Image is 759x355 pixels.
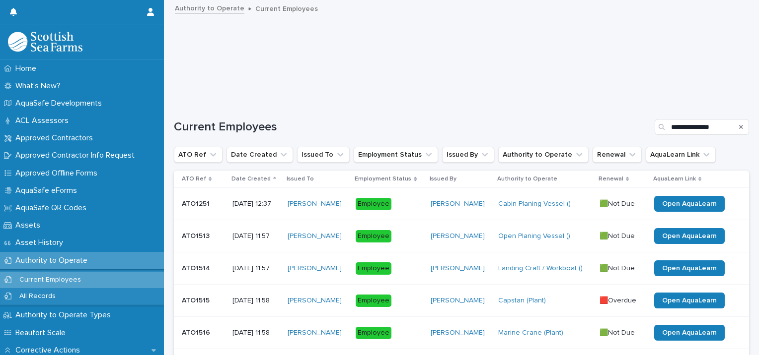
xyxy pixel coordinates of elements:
p: ATO1515 [182,295,212,305]
p: AquaSafe Developments [11,99,110,108]
a: [PERSON_NAME] [288,329,342,337]
p: Authority to Operate Types [11,310,119,320]
a: [PERSON_NAME] [288,200,342,208]
p: Authority to Operate [11,256,95,265]
p: AquaSafe eForms [11,186,85,195]
p: What's New? [11,81,69,91]
button: ATO Ref [174,147,223,163]
p: ATO1514 [182,262,212,273]
a: Open AquaLearn [654,228,725,244]
p: Approved Contractor Info Request [11,151,143,160]
p: [DATE] 11:57 [232,232,280,240]
div: Employee [356,262,391,275]
p: ATO1516 [182,327,212,337]
p: [DATE] 12:37 [232,200,280,208]
p: All Records [11,292,64,300]
p: Renewal [599,174,623,184]
span: Open AquaLearn [662,265,717,272]
a: Capstan (Plant) [498,296,546,305]
span: Open AquaLearn [662,233,717,239]
a: Authority to Operate [175,2,244,13]
p: Approved Offline Forms [11,169,105,178]
p: Employment Status [355,174,411,184]
p: ATO Ref [182,174,206,184]
p: ATO1513 [182,230,212,240]
p: Issued To [287,174,314,184]
div: Employee [356,198,391,210]
div: Employee [356,295,391,307]
h1: Current Employees [174,120,651,134]
p: 🟩Not Due [600,327,637,337]
a: [PERSON_NAME] [431,232,485,240]
button: Renewal [593,147,642,163]
input: Search [655,119,749,135]
a: Open AquaLearn [654,325,725,341]
p: Beaufort Scale [11,328,74,338]
a: Open AquaLearn [654,196,725,212]
p: AquaSafe QR Codes [11,203,94,213]
p: 🟩Not Due [600,198,637,208]
p: 🟩Not Due [600,230,637,240]
p: Date Created [231,174,271,184]
div: Employee [356,230,391,242]
button: Employment Status [354,147,438,163]
div: Employee [356,327,391,339]
span: Open AquaLearn [662,297,717,304]
a: [PERSON_NAME] [431,329,485,337]
p: AquaLearn Link [653,174,696,184]
a: Open AquaLearn [654,293,725,308]
tr: ATO1515ATO1515 [DATE] 11:58[PERSON_NAME] Employee[PERSON_NAME] Capstan (Plant) 🟥Overdue🟥Overdue O... [174,285,749,317]
p: Home [11,64,44,73]
a: [PERSON_NAME] [431,296,485,305]
p: Assets [11,221,48,230]
p: Current Employees [255,2,318,13]
a: Cabin Planing Vessel () [498,200,571,208]
p: 🟩Not Due [600,262,637,273]
tr: ATO1516ATO1516 [DATE] 11:58[PERSON_NAME] Employee[PERSON_NAME] Marine Crane (Plant) 🟩Not Due🟩Not ... [174,317,749,349]
a: Marine Crane (Plant) [498,329,563,337]
tr: ATO1251ATO1251 [DATE] 12:37[PERSON_NAME] Employee[PERSON_NAME] Cabin Planing Vessel () 🟩Not Due🟩N... [174,188,749,220]
p: Corrective Actions [11,346,88,355]
p: [DATE] 11:58 [232,329,280,337]
p: Approved Contractors [11,133,101,143]
a: [PERSON_NAME] [288,232,342,240]
tr: ATO1514ATO1514 [DATE] 11:57[PERSON_NAME] Employee[PERSON_NAME] Landing Craft / Workboat () 🟩Not D... [174,252,749,285]
a: Open Planing Vessel () [498,232,570,240]
button: Issued By [442,147,494,163]
button: AquaLearn Link [646,147,716,163]
a: [PERSON_NAME] [288,296,342,305]
button: Issued To [297,147,350,163]
a: [PERSON_NAME] [288,264,342,273]
a: Landing Craft / Workboat () [498,264,583,273]
p: 🟥Overdue [600,295,638,305]
p: [DATE] 11:58 [232,296,280,305]
a: Open AquaLearn [654,260,725,276]
p: Issued By [430,174,456,184]
img: bPIBxiqnSb2ggTQWdOVV [8,32,82,52]
p: ACL Assessors [11,116,76,125]
button: Authority to Operate [498,147,589,163]
a: [PERSON_NAME] [431,264,485,273]
tr: ATO1513ATO1513 [DATE] 11:57[PERSON_NAME] Employee[PERSON_NAME] Open Planing Vessel () 🟩Not Due🟩No... [174,220,749,252]
p: ATO1251 [182,198,212,208]
a: [PERSON_NAME] [431,200,485,208]
p: Authority to Operate [497,174,557,184]
button: Date Created [227,147,293,163]
p: Asset History [11,238,71,247]
p: [DATE] 11:57 [232,264,280,273]
span: Open AquaLearn [662,200,717,207]
p: Current Employees [11,276,89,284]
span: Open AquaLearn [662,329,717,336]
